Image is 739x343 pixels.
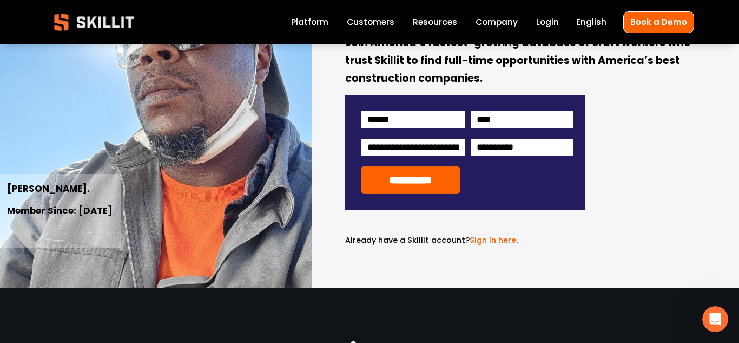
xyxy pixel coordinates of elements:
span: English [576,16,606,28]
a: Login [536,15,559,30]
strong: [PERSON_NAME]. [7,182,90,197]
span: Resources [413,16,457,28]
strong: Member Since: [DATE] [7,204,113,219]
a: Company [476,15,518,30]
a: Book a Demo [623,11,694,33]
a: Platform [291,15,328,30]
p: . [345,234,585,247]
a: folder dropdown [413,15,457,30]
img: Skillit [45,6,143,38]
a: Sign in here [470,235,516,245]
iframe: Intercom live chat [702,306,728,332]
a: Customers [347,15,394,30]
span: Already have a Skillit account? [345,235,470,245]
div: language picker [576,15,606,30]
strong: Join America’s fastest-growing database of craft workers who trust Skillit to find full-time oppo... [345,35,693,88]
